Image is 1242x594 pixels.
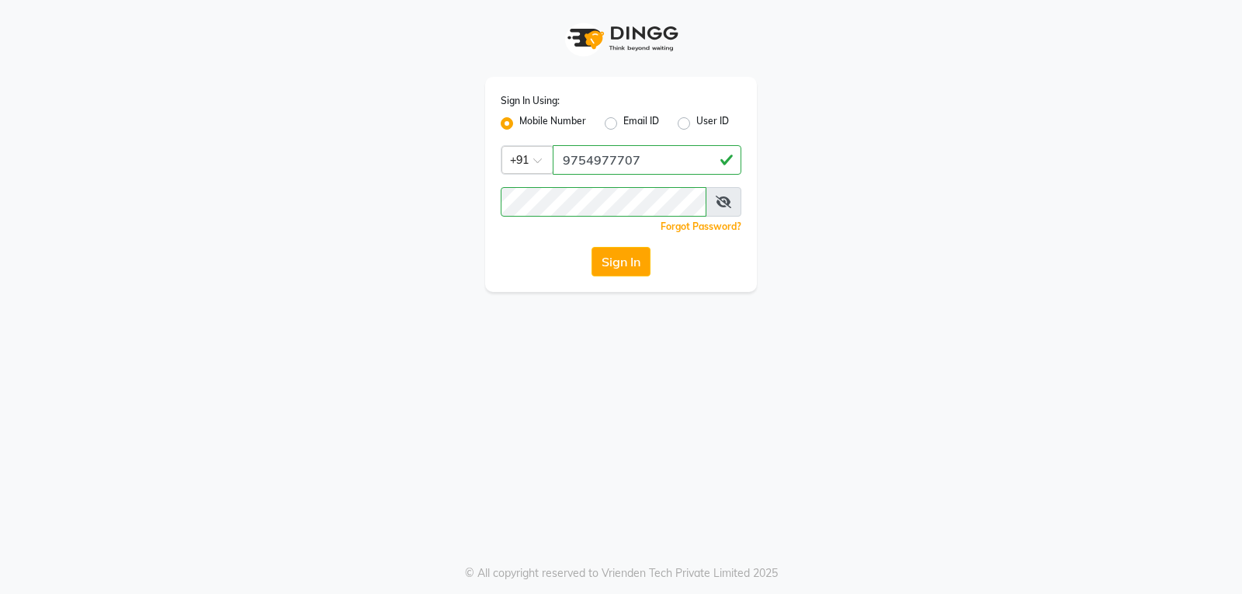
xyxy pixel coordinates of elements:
label: Sign In Using: [501,94,560,108]
img: logo1.svg [559,16,683,61]
input: Username [553,145,741,175]
button: Sign In [592,247,650,276]
label: Mobile Number [519,114,586,133]
input: Username [501,187,706,217]
label: Email ID [623,114,659,133]
a: Forgot Password? [661,221,741,232]
label: User ID [696,114,729,133]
